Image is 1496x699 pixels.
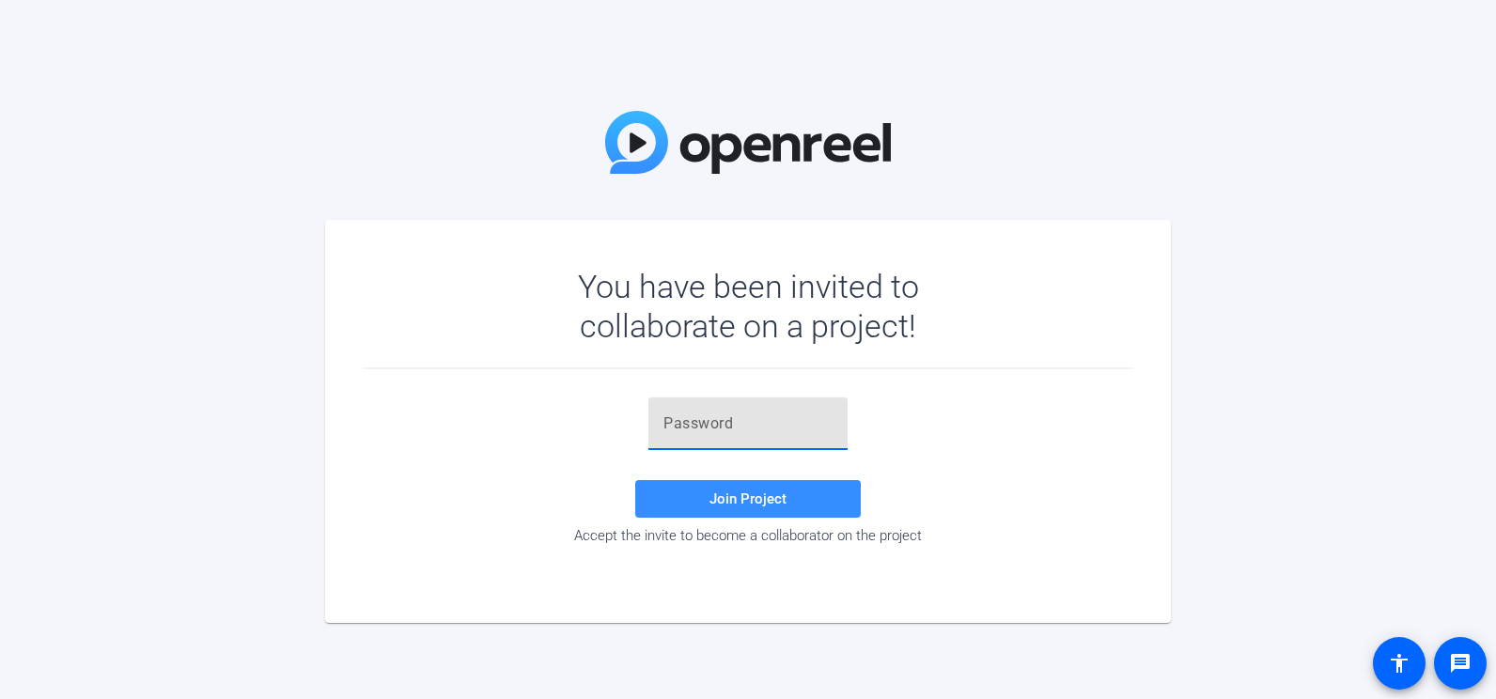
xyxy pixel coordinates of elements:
[709,490,787,507] span: Join Project
[605,111,891,174] img: OpenReel Logo
[635,480,861,518] button: Join Project
[1388,652,1410,675] mat-icon: accessibility
[523,267,974,346] div: You have been invited to collaborate on a project!
[363,527,1133,544] div: Accept the invite to become a collaborator on the project
[663,412,833,435] input: Password
[1449,652,1472,675] mat-icon: message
